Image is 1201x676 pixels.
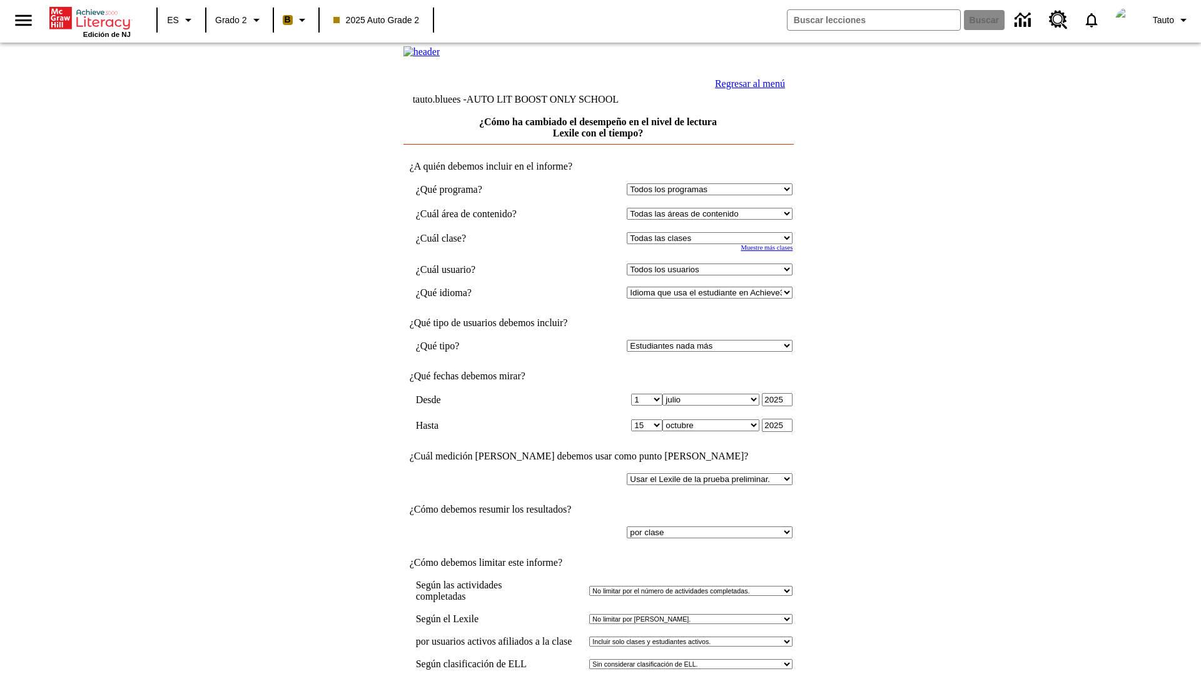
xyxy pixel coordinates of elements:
[416,183,555,195] td: ¿Qué programa?
[333,14,420,27] span: 2025 Auto Grade 2
[715,78,785,89] a: Regresar al menú
[210,9,269,31] button: Grado: Grado 2, Elige un grado
[403,557,793,568] td: ¿Cómo debemos limitar este informe?
[479,116,717,138] a: ¿Cómo ha cambiado el desempeño en el nivel de lectura Lexile con el tiempo?
[416,419,555,432] td: Hasta
[1075,4,1108,36] a: Notificaciones
[416,393,555,406] td: Desde
[416,208,517,219] nobr: ¿Cuál área de contenido?
[467,94,619,105] nobr: AUTO LIT BOOST ONLY SCHOOL
[403,504,793,515] td: ¿Cómo debemos resumir los resultados?
[416,340,555,352] td: ¿Qué tipo?
[83,31,131,38] span: Edición de NJ
[416,264,555,275] td: ¿Cuál usuario?
[416,658,587,670] td: Según clasificación de ELL
[1108,4,1148,36] button: Escoja un nuevo avatar
[215,14,247,27] span: Grado 2
[5,2,42,39] button: Abrir el menú lateral
[285,12,291,28] span: B
[1041,3,1075,37] a: Centro de recursos, Se abrirá en una pestaña nueva.
[403,161,793,172] td: ¿A quién debemos incluir en el informe?
[1153,14,1174,27] span: Tauto
[416,287,555,299] td: ¿Qué idioma?
[1148,9,1196,31] button: Perfil/Configuración
[416,613,587,625] td: Según el Lexile
[403,371,793,382] td: ¿Qué fechas debemos mirar?
[161,9,201,31] button: Lenguaje: ES, Selecciona un idioma
[413,94,642,105] td: tauto.bluees -
[49,4,131,38] div: Portada
[278,9,315,31] button: Boost El color de la clase es anaranjado claro. Cambiar el color de la clase.
[788,10,960,30] input: Buscar campo
[403,451,793,462] td: ¿Cuál medición [PERSON_NAME] debemos usar como punto [PERSON_NAME]?
[416,580,587,602] td: Según las actividades completadas
[1007,3,1041,38] a: Centro de información
[403,46,440,58] img: header
[416,232,555,244] td: ¿Cuál clase?
[403,317,793,329] td: ¿Qué tipo de usuarios debemos incluir?
[416,636,587,647] td: por usuarios activos afiliados a la clase
[1115,8,1140,33] img: avatar image
[167,14,179,27] span: ES
[741,244,793,251] a: Muestre más clases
